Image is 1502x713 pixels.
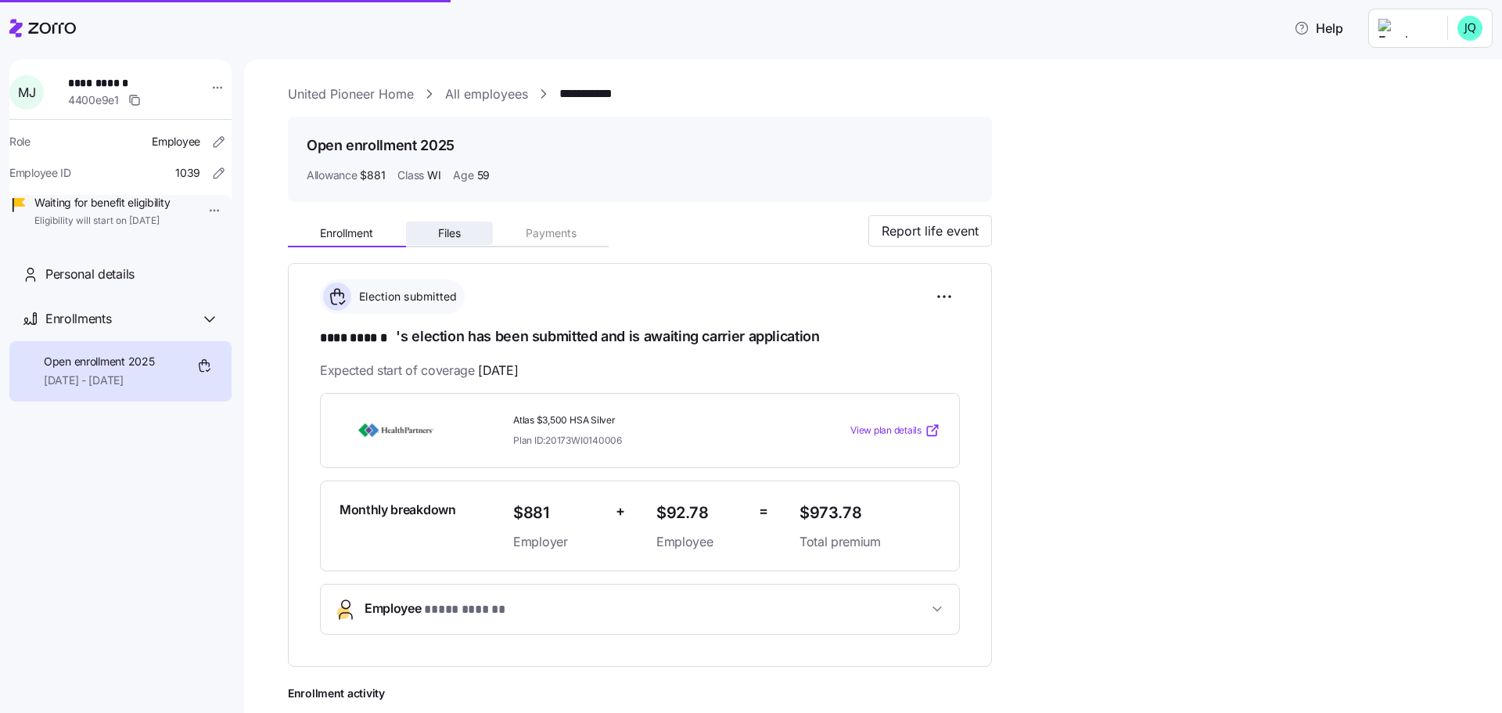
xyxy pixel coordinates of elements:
[513,500,603,526] span: $881
[616,500,625,523] span: +
[354,289,458,304] span: Election submitted
[340,412,452,448] img: HealthPartners
[1281,13,1356,44] button: Help
[478,361,518,380] span: [DATE]
[850,423,922,438] span: View plan details
[445,85,528,104] a: All employees
[307,135,455,155] h1: Open enrollment 2025
[526,228,577,239] span: Payments
[44,373,154,388] span: [DATE] - [DATE]
[44,354,154,369] span: Open enrollment 2025
[288,686,992,701] span: Enrollment activity
[513,532,603,552] span: Employer
[175,165,200,181] span: 1039
[34,195,170,211] span: Waiting for benefit eligibility
[868,215,992,247] button: Report life event
[360,167,385,183] span: $881
[1457,16,1482,41] img: 4b8e4801d554be10763704beea63fd77
[320,361,518,380] span: Expected start of coverage
[800,532,940,552] span: Total premium
[45,309,111,329] span: Enrollments
[34,214,170,228] span: Eligibility will start on [DATE]
[320,228,373,239] span: Enrollment
[1378,19,1435,38] img: Employer logo
[656,500,746,526] span: $92.78
[9,134,31,149] span: Role
[882,221,979,240] span: Report life event
[152,134,200,149] span: Employee
[759,500,768,523] span: =
[513,414,787,427] span: Atlas $3,500 HSA Silver
[850,423,940,438] a: View plan details
[320,326,960,348] h1: 's election has been submitted and is awaiting carrier application
[800,500,940,526] span: $973.78
[68,92,119,108] span: 4400e9e1
[656,532,746,552] span: Employee
[45,265,135,284] span: Personal details
[18,86,35,99] span: M J
[340,500,456,520] span: Monthly breakdown
[427,167,440,183] span: WI
[307,167,357,183] span: Allowance
[513,434,622,447] span: Plan ID: 20173WI0140006
[9,165,71,181] span: Employee ID
[477,167,490,183] span: 59
[288,85,414,104] a: United Pioneer Home
[397,167,424,183] span: Class
[453,167,473,183] span: Age
[438,228,461,239] span: Files
[1294,19,1343,38] span: Help
[365,599,508,620] span: Employee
